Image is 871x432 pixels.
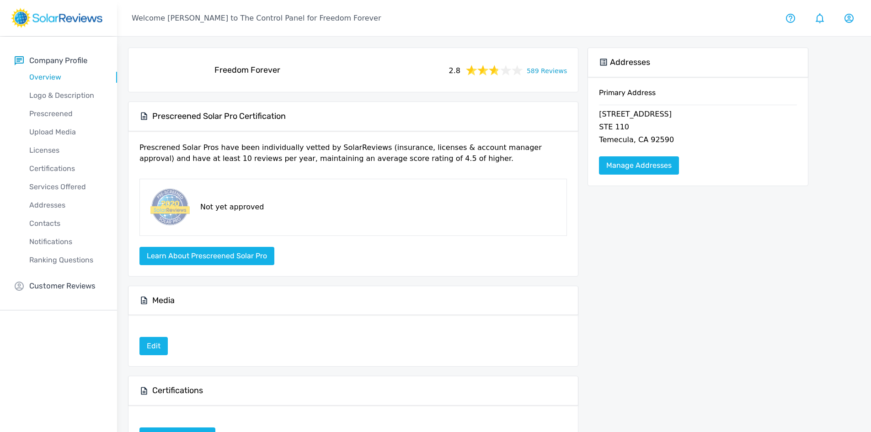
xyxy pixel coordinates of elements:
a: Prescreened [15,105,117,123]
button: Learn about Prescreened Solar Pro [139,247,274,265]
p: Services Offered [15,181,117,192]
p: Addresses [15,200,117,211]
a: Overview [15,68,117,86]
a: Learn about Prescreened Solar Pro [139,251,274,260]
p: Certifications [15,163,117,174]
p: [STREET_ADDRESS] [599,109,797,122]
a: Manage Addresses [599,156,679,175]
p: Not yet approved [200,202,264,213]
p: Welcome [PERSON_NAME] to The Control Panel for Freedom Forever [132,13,381,24]
p: Logo & Description [15,90,117,101]
h5: Freedom Forever [214,65,280,75]
p: Notifications [15,236,117,247]
a: Addresses [15,196,117,214]
h5: Addresses [610,57,650,68]
img: prescreened-badge.png [147,187,191,228]
a: Logo & Description [15,86,117,105]
p: Company Profile [29,55,87,66]
p: Upload Media [15,127,117,138]
p: Licenses [15,145,117,156]
a: Certifications [15,160,117,178]
p: Overview [15,72,117,83]
h6: Primary Address [599,88,797,105]
h5: Prescreened Solar Pro Certification [152,111,286,122]
a: 589 Reviews [527,64,567,76]
a: Edit [139,341,168,350]
p: Temecula, CA 92590 [599,134,797,147]
a: Licenses [15,141,117,160]
p: Ranking Questions [15,255,117,266]
a: Edit [139,337,168,355]
p: STE 110 [599,122,797,134]
a: Services Offered [15,178,117,196]
a: Ranking Questions [15,251,117,269]
p: Customer Reviews [29,280,96,292]
span: 2.8 [449,64,460,76]
p: Prescreened [15,108,117,119]
a: Contacts [15,214,117,233]
p: Contacts [15,218,117,229]
a: Upload Media [15,123,117,141]
h5: Certifications [152,385,203,396]
p: Prescrened Solar Pros have been individually vetted by SolarReviews (insurance, licenses & accoun... [139,142,567,171]
a: Notifications [15,233,117,251]
h5: Media [152,295,175,306]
